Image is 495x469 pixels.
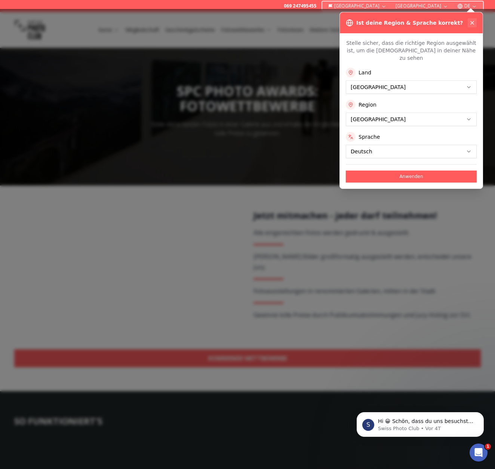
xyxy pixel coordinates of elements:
[284,3,316,9] a: 069 247495455
[346,171,477,183] button: Anwenden
[356,19,463,27] h3: Ist deine Region & Sprache korrekt?
[346,39,477,62] p: Stelle sicher, dass die richtige Region ausgewählt ist, um die [DEMOGRAPHIC_DATA] in deiner Nähe ...
[470,444,488,462] iframe: Intercom live chat
[359,133,380,141] label: Sprache
[345,396,495,449] iframe: Intercom notifications Nachricht
[359,101,376,108] label: Region
[359,69,371,76] label: Land
[325,1,390,10] button: [GEOGRAPHIC_DATA]
[454,1,480,10] button: DE
[393,1,451,10] button: [GEOGRAPHIC_DATA]
[485,444,491,450] span: 1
